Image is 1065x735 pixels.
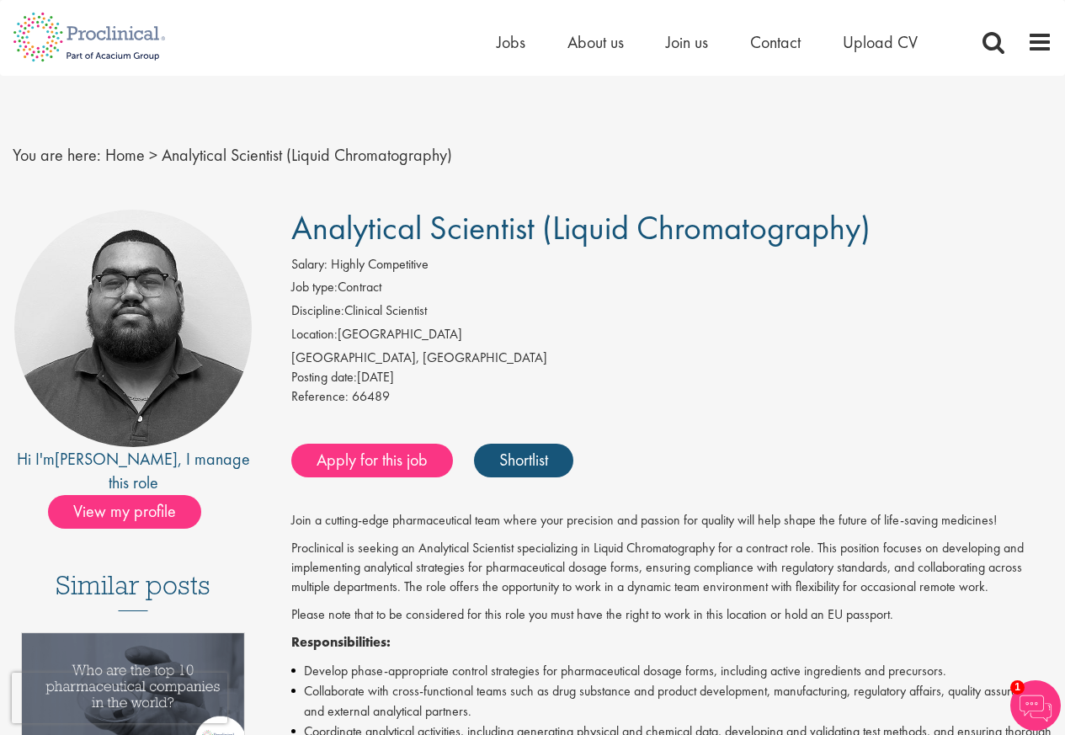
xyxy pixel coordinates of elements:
[149,144,157,166] span: >
[291,444,453,477] a: Apply for this job
[331,255,429,273] span: Highly Competitive
[1010,680,1025,695] span: 1
[291,206,871,249] span: Analytical Scientist (Liquid Chromatography)
[291,349,1052,368] div: [GEOGRAPHIC_DATA], [GEOGRAPHIC_DATA]
[291,605,1052,625] p: Please note that to be considered for this role you must have the right to work in this location ...
[291,387,349,407] label: Reference:
[291,539,1052,597] p: Proclinical is seeking an Analytical Scientist specializing in Liquid Chromatography for a contra...
[291,368,1052,387] div: [DATE]
[291,511,1052,530] p: Join a cutting-edge pharmaceutical team where your precision and passion for quality will help sh...
[497,31,525,53] a: Jobs
[291,301,1052,325] li: Clinical Scientist
[12,673,227,723] iframe: reCAPTCHA
[291,278,338,297] label: Job type:
[291,661,1052,681] li: Develop phase-appropriate control strategies for pharmaceutical dosage forms, including active in...
[13,144,101,166] span: You are here:
[1010,680,1061,731] img: Chatbot
[567,31,624,53] a: About us
[56,571,210,611] h3: Similar posts
[474,444,573,477] a: Shortlist
[48,495,201,529] span: View my profile
[105,144,145,166] a: breadcrumb link
[291,325,338,344] label: Location:
[352,387,390,405] span: 66489
[291,255,327,274] label: Salary:
[291,278,1052,301] li: Contract
[750,31,801,53] a: Contact
[13,447,253,495] div: Hi I'm , I manage this role
[291,633,391,651] strong: Responsibilities:
[291,368,357,386] span: Posting date:
[843,31,918,53] a: Upload CV
[666,31,708,53] a: Join us
[162,144,452,166] span: Analytical Scientist (Liquid Chromatography)
[48,498,218,520] a: View my profile
[291,681,1052,722] li: Collaborate with cross-functional teams such as drug substance and product development, manufactu...
[291,301,344,321] label: Discipline:
[291,325,1052,349] li: [GEOGRAPHIC_DATA]
[14,210,252,447] img: imeage of recruiter Ashley Bennett
[55,448,178,470] a: [PERSON_NAME]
